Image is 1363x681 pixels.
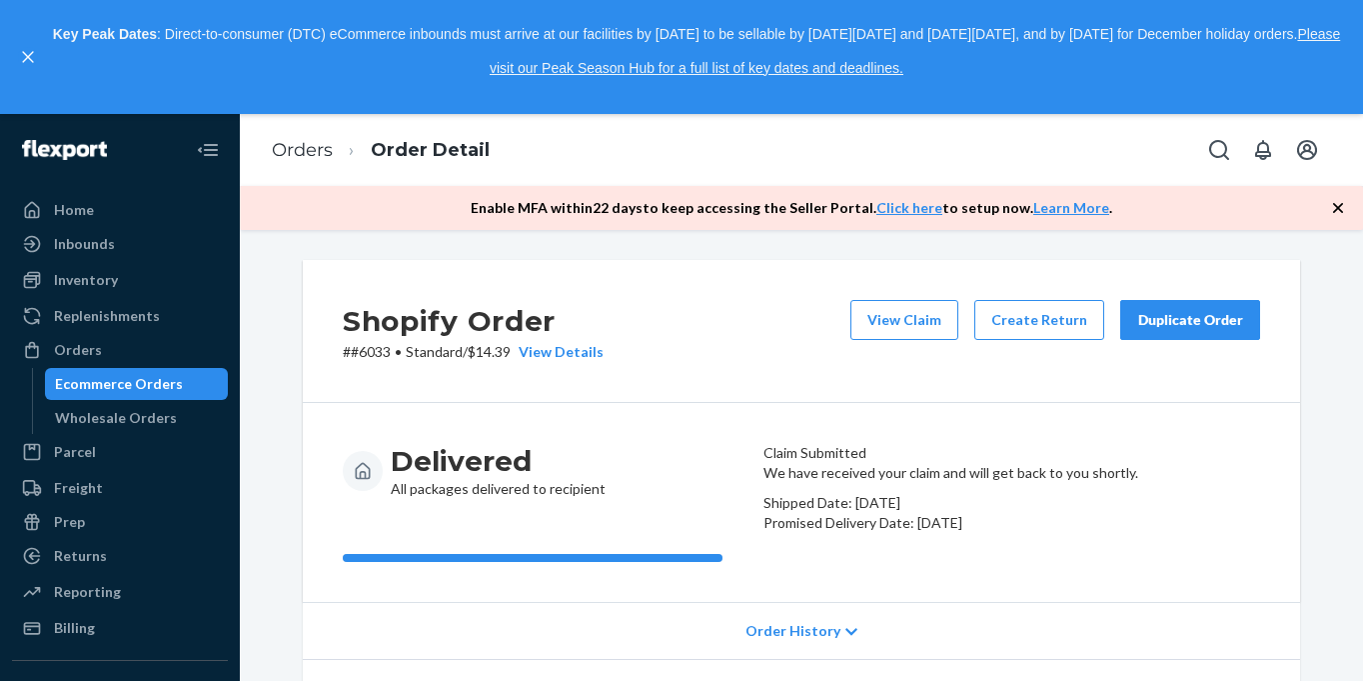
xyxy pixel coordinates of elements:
div: Freight [54,478,103,498]
a: Reporting [12,576,228,608]
button: Open Search Box [1199,130,1239,170]
div: Wholesale Orders [55,408,177,428]
ol: breadcrumbs [256,121,506,180]
a: Wholesale Orders [45,402,229,434]
a: Click here [876,199,942,216]
a: Billing [12,612,228,644]
p: Enable MFA within 22 days to keep accessing the Seller Portal. to setup now. . [471,198,1112,218]
p: : Direct-to-consumer (DTC) eCommerce inbounds must arrive at our facilities by [DATE] to be sella... [48,18,1345,85]
p: Promised Delivery Date: [DATE] [763,513,1260,533]
a: Orders [12,334,228,366]
strong: Key Peak Dates [53,26,157,42]
a: Orders [272,139,333,161]
h2: Shopify Order [343,300,604,342]
div: Inbounds [54,234,115,254]
a: Prep [12,506,228,538]
div: Parcel [54,442,96,462]
div: Reporting [54,582,121,602]
p: We have received your claim and will get back to you shortly. [763,463,1260,483]
a: Inbounds [12,228,228,260]
span: Standard [406,343,463,360]
button: Create Return [974,300,1104,340]
img: Flexport logo [22,140,107,160]
p: # #6033 / $14.39 [343,342,604,362]
button: Open account menu [1287,130,1327,170]
h3: Delivered [391,443,606,479]
button: Close Navigation [188,130,228,170]
div: Ecommerce Orders [55,374,183,394]
header: Claim Submitted [763,443,1260,463]
div: Inventory [54,270,118,290]
div: Home [54,200,94,220]
a: Learn More [1033,199,1109,216]
a: Order Detail [371,139,490,161]
div: Duplicate Order [1137,310,1243,330]
span: • [395,343,402,360]
div: Returns [54,546,107,566]
p: Shipped Date: [DATE] [763,493,1260,513]
a: Home [12,194,228,226]
span: Chat [44,14,85,32]
div: All packages delivered to recipient [391,443,606,499]
a: Parcel [12,436,228,468]
button: Open notifications [1243,130,1283,170]
button: Duplicate Order [1120,300,1260,340]
div: Orders [54,340,102,360]
span: Order History [745,621,840,641]
button: close, [18,47,38,67]
div: Replenishments [54,306,160,326]
a: Returns [12,540,228,572]
a: Please visit our Peak Season Hub for a full list of key dates and deadlines. [490,26,1340,76]
a: Replenishments [12,300,228,332]
button: View Details [511,342,604,362]
a: Inventory [12,264,228,296]
button: View Claim [850,300,958,340]
div: Billing [54,618,95,638]
a: Freight [12,472,228,504]
div: Prep [54,512,85,532]
a: Ecommerce Orders [45,368,229,400]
